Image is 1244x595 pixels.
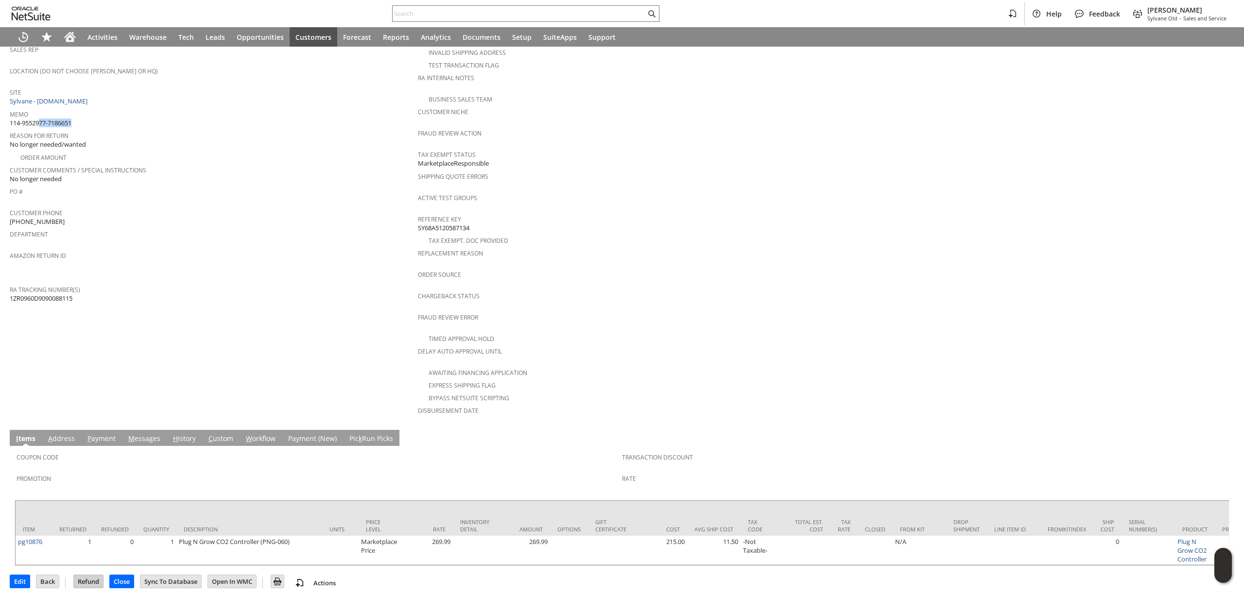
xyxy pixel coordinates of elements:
div: Description [184,526,315,533]
div: Rate [407,526,446,533]
a: Payment (New) [286,434,339,444]
input: Close [110,575,134,588]
div: Product [1182,526,1208,533]
a: Express Shipping Flag [429,381,496,390]
a: Customer Comments / Special Instructions [10,166,146,174]
a: Tech [173,27,200,47]
a: Site [10,88,21,97]
td: 1 [52,536,94,565]
div: Line Item ID [994,526,1033,533]
a: Transaction Discount [622,453,693,461]
div: Gift Certificate [595,518,626,533]
div: Amount [504,526,543,533]
a: Actions [310,578,340,587]
div: Ship Cost [1101,518,1114,533]
iframe: Click here to launch Oracle Guided Learning Help Panel [1214,548,1232,583]
a: Disbursement Date [418,407,479,415]
input: Search [393,8,646,19]
td: -Not Taxable- [741,536,777,565]
a: Payment [85,434,118,444]
a: Leads [200,27,231,47]
svg: Recent Records [17,31,29,43]
a: Awaiting Financing Application [429,369,527,377]
td: 269.99 [497,536,550,565]
div: From Kit [900,526,939,533]
span: Support [588,33,616,42]
input: Open In WMC [208,575,256,588]
a: Chargeback Status [418,292,480,300]
a: Coupon Code [17,453,59,461]
a: Recent Records [12,27,35,47]
span: No longer needed [10,174,62,184]
a: Promotion [17,475,51,483]
a: Forecast [337,27,377,47]
span: W [246,434,252,443]
span: y [296,434,299,443]
a: Invalid Shipping Address [429,49,506,57]
span: Activities [87,33,118,42]
div: Inventory Detail [460,518,489,533]
div: Shortcuts [35,27,58,47]
span: Documents [463,33,501,42]
div: Options [557,526,581,533]
td: 0 [1093,536,1122,565]
a: Tax Exempt. Doc Provided [429,237,508,245]
span: k [359,434,362,443]
a: Warehouse [123,27,173,47]
a: Customers [290,27,337,47]
a: Amazon Return ID [10,252,66,260]
a: Test Transaction Flag [429,61,499,69]
a: Workflow [243,434,278,444]
a: Customer Phone [10,209,63,217]
span: Leads [206,33,225,42]
a: Rate [622,475,636,483]
a: Support [583,27,622,47]
a: Fraud Review Error [418,313,478,322]
img: Print [272,576,283,587]
svg: logo [12,7,51,20]
span: Sales and Service [1183,15,1227,22]
a: Shipping Quote Errors [418,172,488,181]
span: Sylvane Old [1147,15,1177,22]
div: fromkitindex [1048,526,1086,533]
a: PO # [10,187,23,196]
a: Address [46,434,77,444]
span: MarketplaceResponsible [418,159,489,168]
td: 11.50 [687,536,741,565]
svg: Home [64,31,76,43]
span: Reports [383,33,409,42]
div: Serial Number(s) [1129,518,1168,533]
a: Analytics [415,27,457,47]
div: Drop Shipment [953,518,980,533]
a: SuiteApps [537,27,583,47]
a: Order Amount [20,153,67,162]
a: Customer Niche [418,108,468,116]
td: 215.00 [634,536,687,565]
a: RA Internal Notes [418,74,474,82]
input: Refund [74,575,103,588]
a: Unrolled view on [1217,432,1228,443]
div: Tax Rate [838,518,850,533]
span: P [87,434,91,443]
a: Replacement reason [418,249,483,257]
a: Department [10,230,48,238]
img: add-record.svg [294,577,306,589]
input: Back [36,575,59,588]
span: Opportunities [237,33,284,42]
span: [PERSON_NAME] [1147,5,1227,15]
div: Tax Code [748,518,770,533]
a: PickRun Picks [347,434,396,444]
input: Edit [10,575,30,588]
div: Refunded [101,526,129,533]
td: 269.99 [399,536,453,565]
a: Setup [506,27,537,47]
span: [PHONE_NUMBER] [10,217,65,226]
span: Tech [178,33,194,42]
div: Units [329,526,351,533]
a: Reference Key [418,215,461,223]
div: Total Est. Cost [784,518,823,533]
div: Promo [1222,526,1244,533]
span: Warehouse [129,33,167,42]
a: History [171,434,198,444]
a: Active Test Groups [418,194,477,202]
